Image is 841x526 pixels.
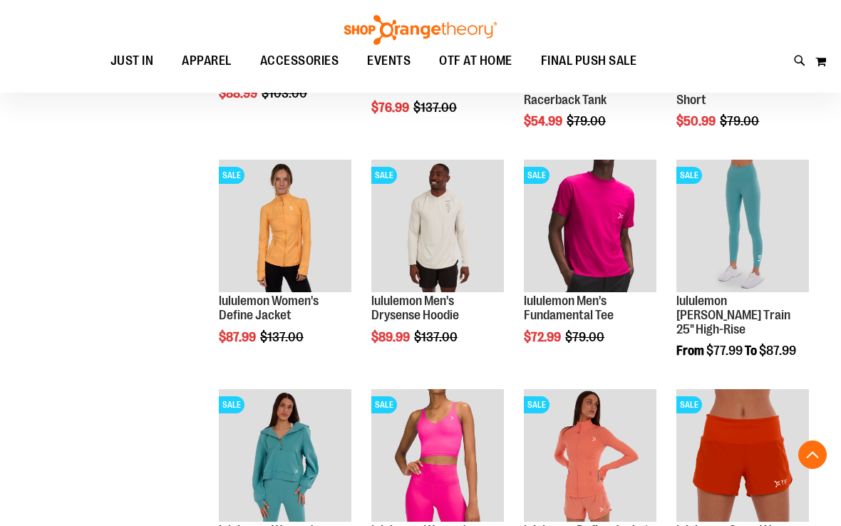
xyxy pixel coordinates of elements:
[371,330,412,344] span: $89.99
[342,15,499,45] img: Shop Orangetheory
[371,396,397,413] span: SALE
[541,45,637,77] span: FINAL PUSH SALE
[371,389,504,524] a: Product image for lululemon Womens Align TankSALE
[219,389,351,522] img: Product image for lululemon Womens Scuba Oversized Half Zip
[353,45,425,78] a: EVENTS
[676,389,809,522] img: Product image for lululemon Speed Up Short 4"
[676,389,809,524] a: Product image for lululemon Speed Up Short 4"SALE
[219,167,244,184] span: SALE
[527,45,651,77] a: FINAL PUSH SALE
[371,160,504,292] img: Product image for lululemon Mens Drysense Hoodie Bone
[367,45,411,77] span: EVENTS
[260,330,306,344] span: $137.00
[524,167,550,184] span: SALE
[676,167,702,184] span: SALE
[676,64,788,107] a: lululemon Men's Pace Breaker 7" Linerless Short
[524,330,563,344] span: $72.99
[371,389,504,522] img: Product image for lululemon Womens Align Tank
[524,160,656,292] img: OTF lululemon Mens The Fundamental T Wild Berry
[517,153,664,380] div: product
[524,294,614,322] a: lululemon Men's Fundamental Tee
[524,389,656,522] img: Product image for lululemon Define Jacket
[371,294,459,322] a: lululemon Men's Drysense Hoodie
[182,45,232,77] span: APPAREL
[676,294,790,336] a: lululemon [PERSON_NAME] Train 25" High-Rise
[371,167,397,184] span: SALE
[706,344,743,358] span: $77.99
[425,45,527,78] a: OTF AT HOME
[414,330,460,344] span: $137.00
[567,114,608,128] span: $79.00
[219,396,244,413] span: SALE
[110,45,154,77] span: JUST IN
[219,160,351,294] a: Product image for lululemon Define JacketSALE
[759,344,796,358] span: $87.99
[798,440,827,469] button: Back To Top
[676,344,704,358] span: From
[96,45,168,78] a: JUST IN
[371,100,411,115] span: $76.99
[219,86,259,100] span: $88.99
[676,114,718,128] span: $50.99
[524,389,656,524] a: Product image for lululemon Define JacketSALE
[669,153,816,394] div: product
[524,160,656,294] a: OTF lululemon Mens The Fundamental T Wild BerrySALE
[439,45,512,77] span: OTF AT HOME
[364,153,511,380] div: product
[219,294,319,322] a: lululemon Women's Define Jacket
[413,100,459,115] span: $137.00
[219,330,258,344] span: $87.99
[676,160,809,294] a: Product image for lululemon Womens Wunder Train High-Rise Tight 25inSALE
[745,344,757,358] span: To
[676,396,702,413] span: SALE
[262,86,309,100] span: $103.00
[524,64,638,107] a: lululemon [PERSON_NAME] Train Racerback Tank
[219,389,351,524] a: Product image for lululemon Womens Scuba Oversized Half ZipSALE
[371,160,504,294] a: Product image for lululemon Mens Drysense Hoodie BoneSALE
[676,160,809,292] img: Product image for lululemon Womens Wunder Train High-Rise Tight 25in
[720,114,761,128] span: $79.00
[260,45,339,77] span: ACCESSORIES
[524,114,564,128] span: $54.99
[371,64,491,93] a: lululemon Women's Cropped Define Jacket
[212,153,358,380] div: product
[219,160,351,292] img: Product image for lululemon Define Jacket
[167,45,246,78] a: APPAREL
[524,396,550,413] span: SALE
[565,330,607,344] span: $79.00
[246,45,354,78] a: ACCESSORIES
